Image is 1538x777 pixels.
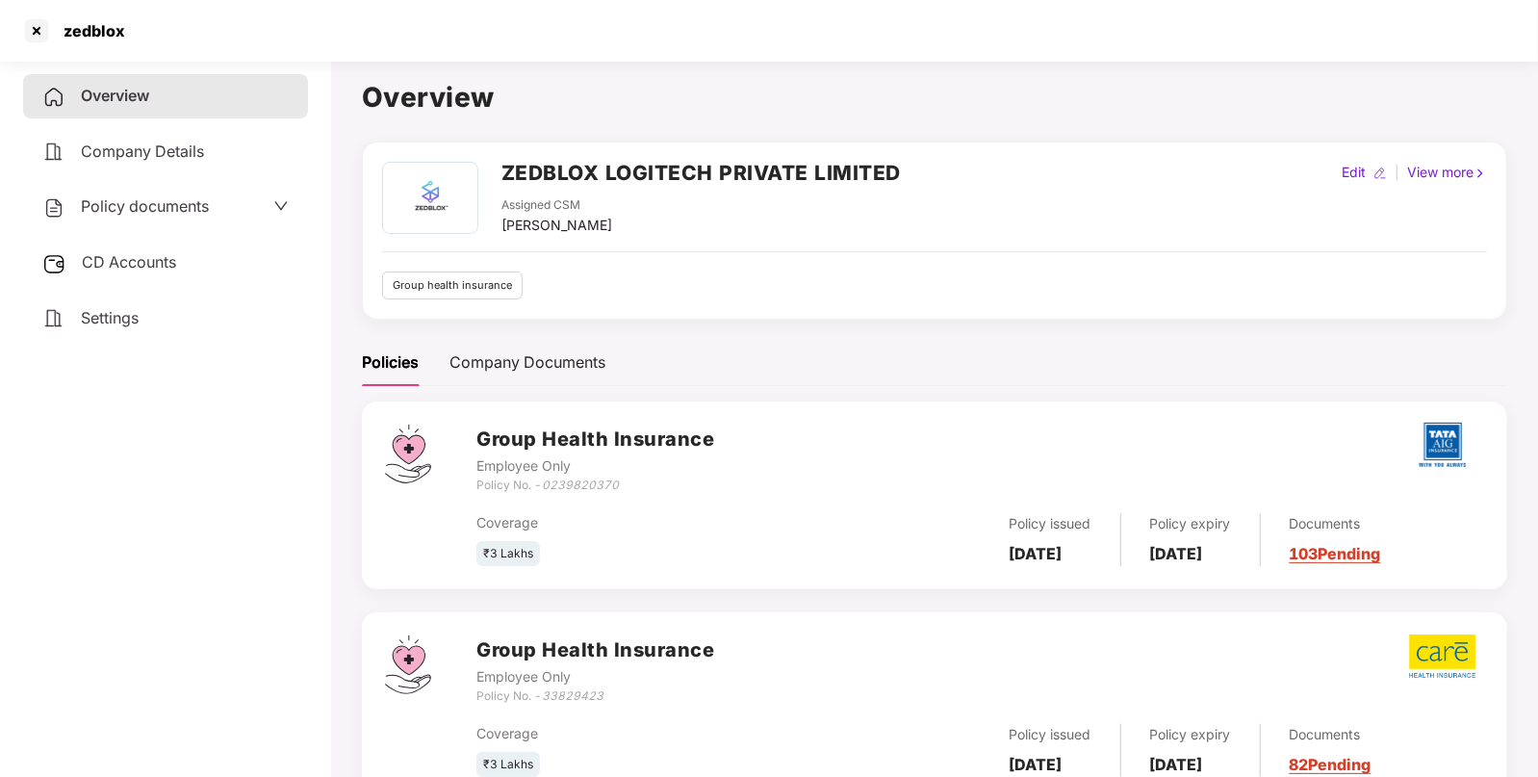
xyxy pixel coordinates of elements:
[81,308,139,327] span: Settings
[476,541,540,567] div: ₹3 Lakhs
[476,477,714,495] div: Policy No. -
[501,157,901,189] h2: ZEDBLOX LOGITECH PRIVATE LIMITED
[81,196,209,216] span: Policy documents
[82,252,176,272] span: CD Accounts
[501,215,612,236] div: [PERSON_NAME]
[476,512,812,533] div: Coverage
[1290,755,1371,774] a: 82 Pending
[1150,544,1203,563] b: [DATE]
[1290,544,1381,563] a: 103 Pending
[385,425,431,483] img: svg+xml;base64,PHN2ZyB4bWxucz0iaHR0cDovL3d3dy53My5vcmcvMjAwMC9zdmciIHdpZHRoPSI0Ny43MTQiIGhlaWdodD...
[1150,755,1203,774] b: [DATE]
[542,688,603,703] i: 33829423
[1010,544,1063,563] b: [DATE]
[1403,162,1491,183] div: View more
[476,666,714,687] div: Employee Only
[1474,167,1487,180] img: rightIcon
[476,635,714,665] h3: Group Health Insurance
[1290,724,1371,745] div: Documents
[42,86,65,109] img: svg+xml;base64,PHN2ZyB4bWxucz0iaHR0cDovL3d3dy53My5vcmcvMjAwMC9zdmciIHdpZHRoPSIyNCIgaGVpZ2h0PSIyNC...
[385,635,431,694] img: svg+xml;base64,PHN2ZyB4bWxucz0iaHR0cDovL3d3dy53My5vcmcvMjAwMC9zdmciIHdpZHRoPSI0Ny43MTQiIGhlaWdodD...
[362,350,419,375] div: Policies
[542,478,619,492] i: 0239820370
[42,196,65,220] img: svg+xml;base64,PHN2ZyB4bWxucz0iaHR0cDovL3d3dy53My5vcmcvMjAwMC9zdmciIHdpZHRoPSIyNCIgaGVpZ2h0PSIyNC...
[382,272,523,299] div: Group health insurance
[1010,755,1063,774] b: [DATE]
[42,252,66,275] img: svg+xml;base64,PHN2ZyB3aWR0aD0iMjUiIGhlaWdodD0iMjQiIHZpZXdCb3g9IjAgMCAyNSAyNCIgZmlsbD0ibm9uZSIgeG...
[476,425,714,454] h3: Group Health Insurance
[1150,513,1231,534] div: Policy expiry
[1338,162,1370,183] div: Edit
[1391,162,1403,183] div: |
[42,141,65,164] img: svg+xml;base64,PHN2ZyB4bWxucz0iaHR0cDovL3d3dy53My5vcmcvMjAwMC9zdmciIHdpZHRoPSIyNCIgaGVpZ2h0PSIyNC...
[362,76,1507,118] h1: Overview
[1010,513,1091,534] div: Policy issued
[476,455,714,477] div: Employee Only
[81,86,149,105] span: Overview
[42,307,65,330] img: svg+xml;base64,PHN2ZyB4bWxucz0iaHR0cDovL3d3dy53My5vcmcvMjAwMC9zdmciIHdpZHRoPSIyNCIgaGVpZ2h0PSIyNC...
[385,163,474,233] img: logo.png
[449,350,605,375] div: Company Documents
[501,196,612,215] div: Assigned CSM
[273,198,289,214] span: down
[52,21,125,40] div: zedblox
[476,723,812,744] div: Coverage
[1373,167,1387,180] img: editIcon
[1408,634,1477,679] img: care.png
[81,142,204,161] span: Company Details
[1150,724,1231,745] div: Policy expiry
[1409,411,1476,479] img: tatag.png
[1290,513,1381,534] div: Documents
[476,687,714,706] div: Policy No. -
[1010,724,1091,745] div: Policy issued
